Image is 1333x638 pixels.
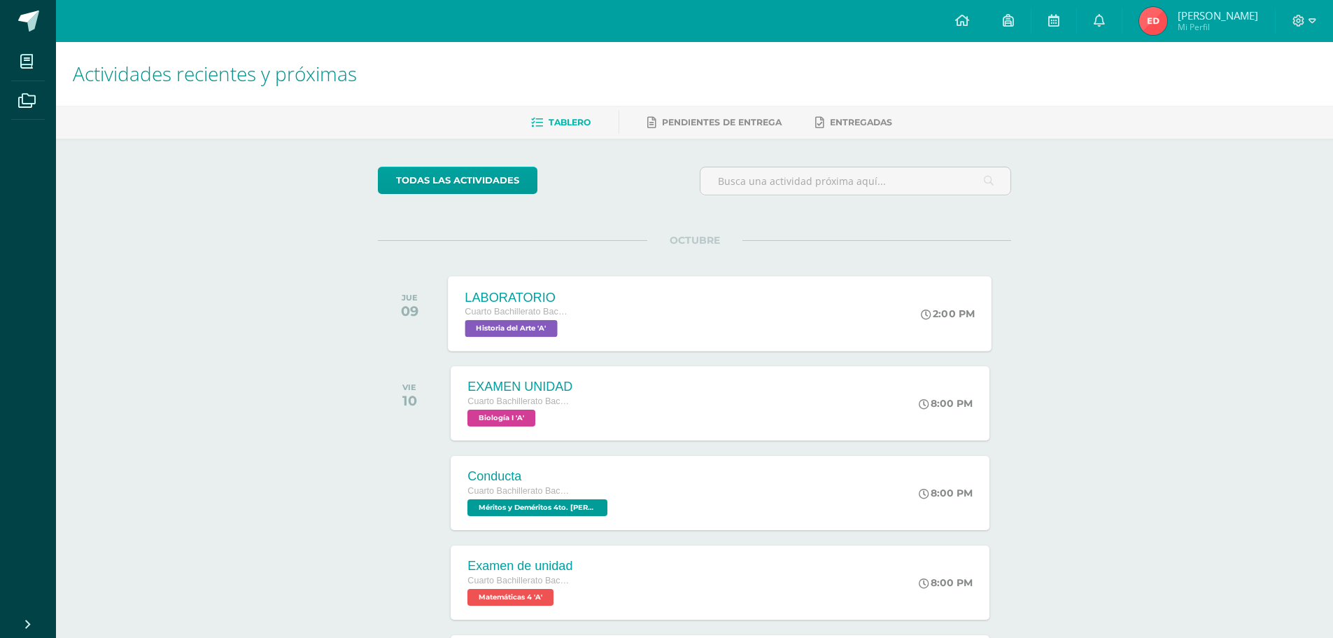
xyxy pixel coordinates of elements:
[919,576,973,589] div: 8:00 PM
[467,576,572,585] span: Cuarto Bachillerato Bachillerato en CCLL con Orientación en Diseño Gráfico
[465,290,572,305] div: LABORATORIO
[402,392,417,409] div: 10
[922,307,975,320] div: 2:00 PM
[647,111,782,134] a: Pendientes de entrega
[467,396,572,406] span: Cuarto Bachillerato Bachillerato en CCLL con Orientación en Diseño Gráfico
[401,303,418,319] div: 09
[662,117,782,127] span: Pendientes de entrega
[1139,7,1167,35] img: afcc9afa039ad5132f92e128405db37d.png
[467,499,607,516] span: Méritos y Deméritos 4to. Bach. en CCLL. con Orientación en Diseño Gráfico "A" 'A'
[467,486,572,496] span: Cuarto Bachillerato Bachillerato en CCLL con Orientación en Diseño Gráfico
[378,167,537,194] a: todas las Actividades
[919,487,973,499] div: 8:00 PM
[467,469,611,484] div: Conducta
[467,589,553,606] span: Matemáticas 4 'A'
[1178,8,1258,22] span: [PERSON_NAME]
[401,293,418,303] div: JUE
[467,410,535,427] span: Biología I 'A'
[467,559,572,574] div: Examen de unidad
[465,307,572,317] span: Cuarto Bachillerato Bachillerato en CCLL con Orientación en Diseño Gráfico
[700,167,1010,195] input: Busca una actividad próxima aquí...
[531,111,591,134] a: Tablero
[830,117,892,127] span: Entregadas
[815,111,892,134] a: Entregadas
[549,117,591,127] span: Tablero
[402,382,417,392] div: VIE
[467,380,572,394] div: EXAMEN UNIDAD
[647,234,742,247] span: OCTUBRE
[919,397,973,410] div: 8:00 PM
[1178,21,1258,33] span: Mi Perfil
[465,320,558,337] span: Historia del Arte 'A'
[73,60,357,87] span: Actividades recientes y próximas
